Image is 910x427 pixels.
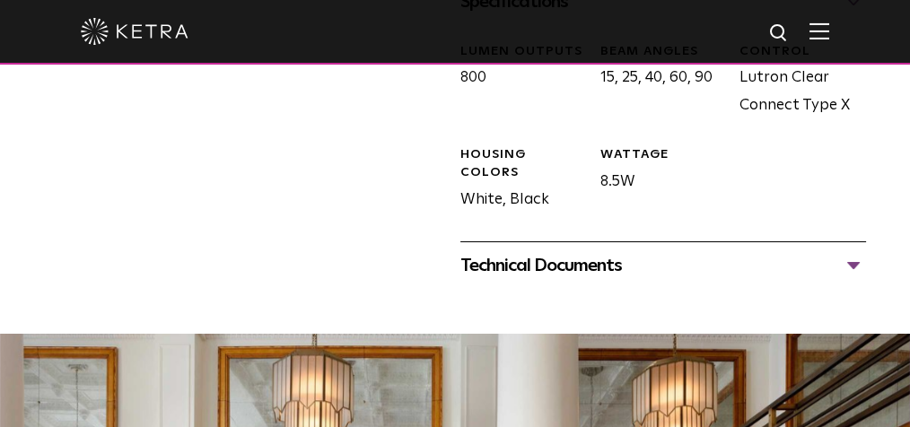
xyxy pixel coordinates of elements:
[809,22,829,39] img: Hamburger%20Nav.svg
[599,146,726,164] div: WATTAGE
[460,146,587,181] div: HOUSING COLORS
[447,43,587,120] div: 800
[768,22,791,45] img: search icon
[460,251,866,280] div: Technical Documents
[586,43,726,120] div: 15, 25, 40, 60, 90
[447,146,587,213] div: White, Black
[81,18,188,45] img: ketra-logo-2019-white
[726,43,866,120] div: Lutron Clear Connect Type X
[586,146,726,213] div: 8.5W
